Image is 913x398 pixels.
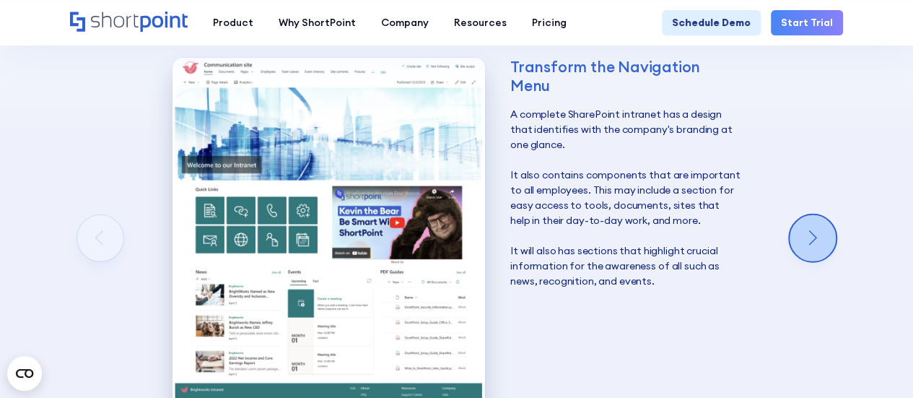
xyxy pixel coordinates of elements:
iframe: Chat Widget [841,329,913,398]
div: Why ShortPoint [279,15,356,30]
div: Next slide [790,215,836,261]
a: Start Trial [771,10,843,35]
div: Resources [454,15,507,30]
a: Product [200,10,266,35]
a: Company [368,10,441,35]
div: Company [381,15,429,30]
a: Schedule Demo [662,10,761,35]
button: Open CMP widget [7,356,42,391]
a: Resources [441,10,519,35]
div: Pricing [532,15,567,30]
a: Pricing [519,10,579,35]
div: Transform the Navigation Menu [510,58,741,94]
a: Home [70,12,188,33]
div: Product [213,15,253,30]
a: Why ShortPoint [266,10,368,35]
p: A complete SharePoint intranet has a design that identifies with the company's branding at one gl... [510,107,741,289]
